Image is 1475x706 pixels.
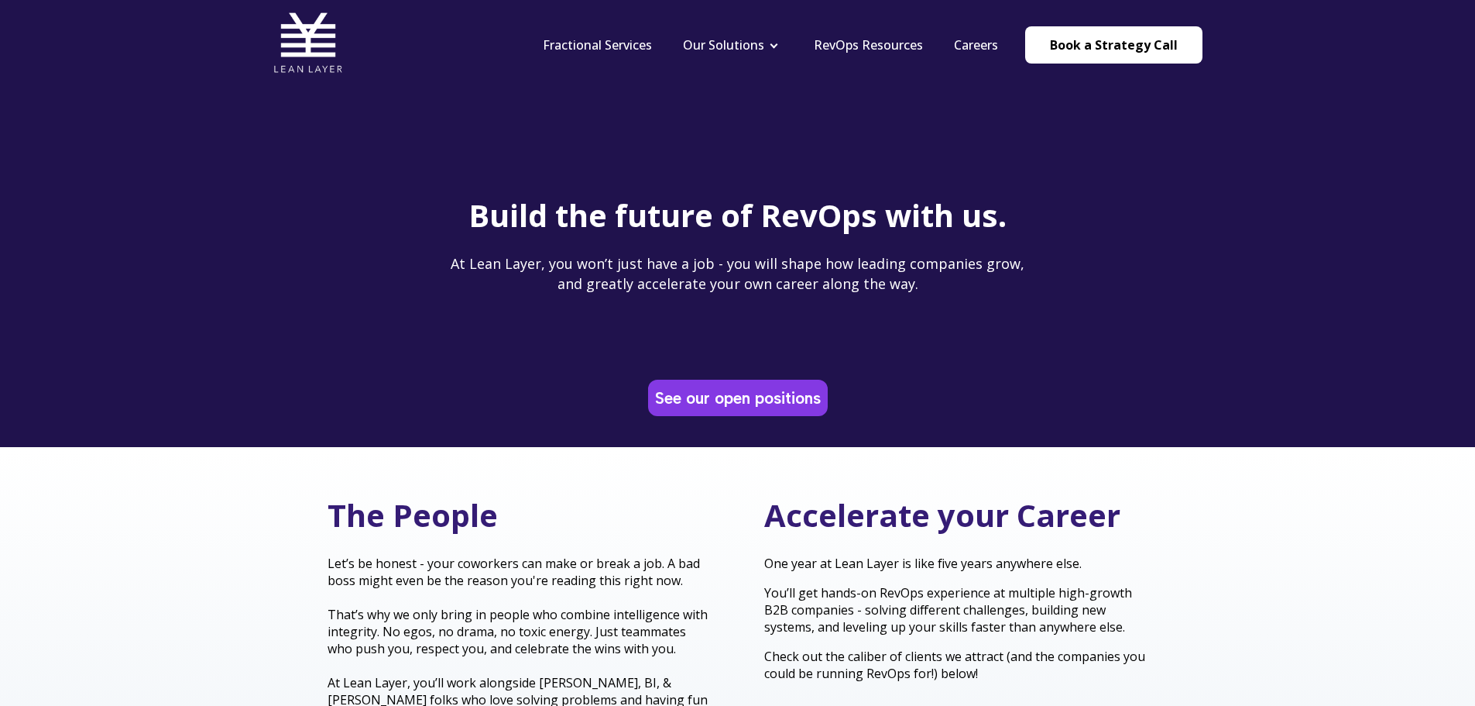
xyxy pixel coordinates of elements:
[764,648,1148,682] p: Check out the caliber of clients we attract (and the companies you could be running RevOps for!) ...
[328,494,498,536] span: The People
[468,194,1007,236] span: Build the future of RevOps with us.
[273,8,343,77] img: Lean Layer Logo
[954,36,998,53] a: Careers
[328,555,700,589] span: Let’s be honest - your coworkers can make or break a job. A bad boss might even be the reason you...
[543,36,652,53] a: Fractional Services
[764,584,1148,635] p: You’ll get hands-on RevOps experience at multiple high-growth B2B companies - solving different c...
[764,494,1120,536] span: Accelerate your Career
[814,36,923,53] a: RevOps Resources
[451,254,1024,292] span: At Lean Layer, you won’t just have a job - you will shape how leading companies grow, and greatly...
[328,606,708,657] span: That’s why we only bring in people who combine intelligence with integrity. No egos, no drama, no...
[1025,26,1202,64] a: Book a Strategy Call
[651,383,825,413] a: See our open positions
[764,555,1148,572] p: One year at Lean Layer is like five years anywhere else.
[527,36,1014,53] div: Navigation Menu
[683,36,764,53] a: Our Solutions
